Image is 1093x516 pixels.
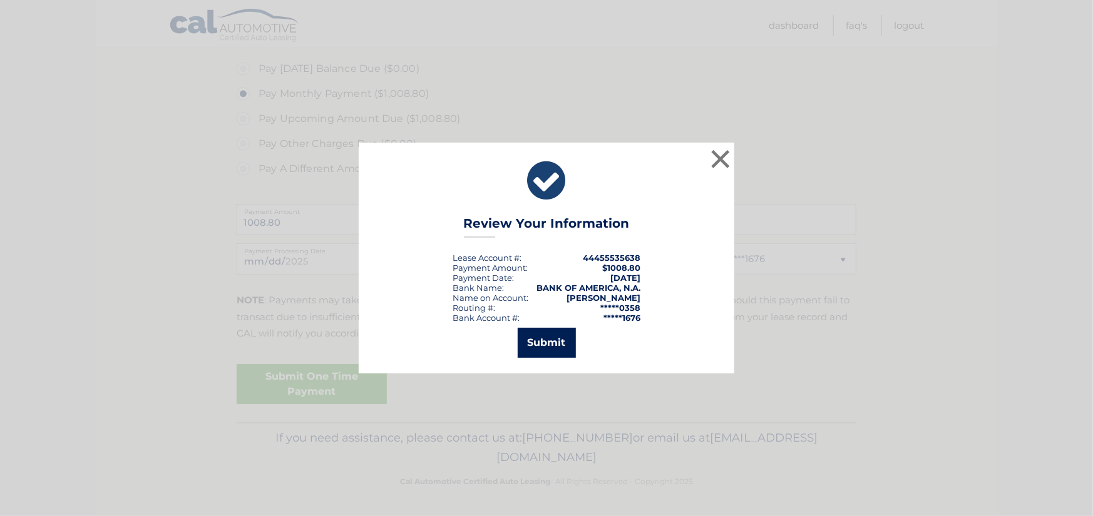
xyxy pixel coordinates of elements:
button: × [708,146,733,171]
div: Bank Account #: [453,313,520,323]
div: Lease Account #: [453,253,521,263]
button: Submit [518,328,576,358]
span: [DATE] [610,273,640,283]
div: Payment Amount: [453,263,528,273]
strong: [PERSON_NAME] [567,293,640,303]
div: : [453,273,514,283]
div: Bank Name: [453,283,504,293]
h3: Review Your Information [464,216,630,238]
div: Routing #: [453,303,495,313]
div: Name on Account: [453,293,528,303]
span: Payment Date [453,273,512,283]
strong: 44455535638 [583,253,640,263]
span: $1008.80 [602,263,640,273]
strong: BANK OF AMERICA, N.A. [536,283,640,293]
